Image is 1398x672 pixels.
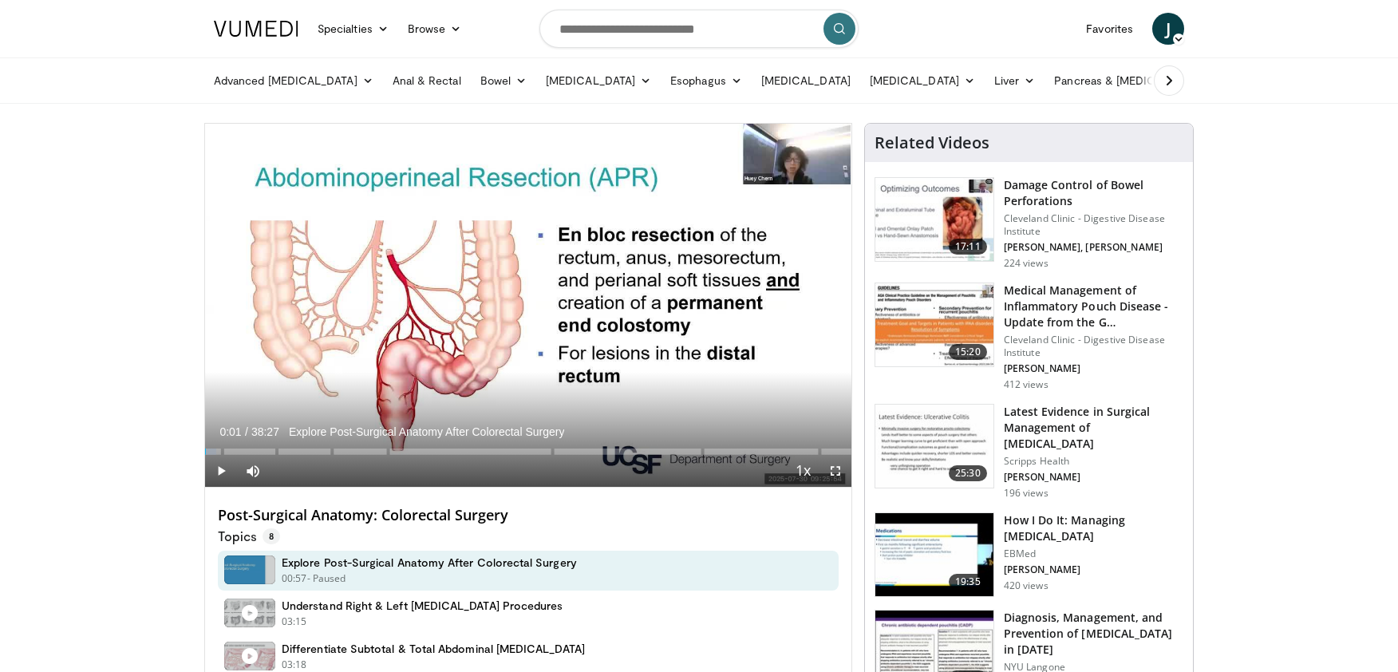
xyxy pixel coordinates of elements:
[949,574,987,590] span: 19:35
[1004,334,1183,359] p: Cleveland Clinic - Digestive Disease Institute
[1004,471,1183,484] p: [PERSON_NAME]
[875,283,1183,391] a: 15:20 Medical Management of Inflammatory Pouch Disease - Update from the G… Cleveland Clinic - Di...
[282,615,307,629] p: 03:15
[860,65,985,97] a: [MEDICAL_DATA]
[1004,547,1183,560] p: EBMed
[1004,362,1183,375] p: [PERSON_NAME]
[1076,13,1143,45] a: Favorites
[1152,13,1184,45] a: J
[661,65,752,97] a: Esophagus
[1004,212,1183,238] p: Cleveland Clinic - Digestive Disease Institute
[949,465,987,481] span: 25:30
[1045,65,1231,97] a: Pancreas & [MEDICAL_DATA]
[282,571,307,586] p: 00:57
[237,455,269,487] button: Mute
[471,65,536,97] a: Bowel
[949,239,987,255] span: 17:11
[1004,241,1183,254] p: [PERSON_NAME], [PERSON_NAME]
[383,65,471,97] a: Anal & Rectal
[985,65,1045,97] a: Liver
[875,177,1183,270] a: 17:11 Damage Control of Bowel Perforations Cleveland Clinic - Digestive Disease Institute [PERSON...
[819,455,851,487] button: Fullscreen
[205,455,237,487] button: Play
[282,642,585,656] h4: Differentiate Subtotal & Total Abdominal [MEDICAL_DATA]
[1004,512,1183,544] h3: How I Do It: Managing [MEDICAL_DATA]
[752,65,860,97] a: [MEDICAL_DATA]
[218,528,280,544] p: Topics
[1004,455,1183,468] p: Scripps Health
[282,658,307,672] p: 03:18
[398,13,472,45] a: Browse
[307,571,346,586] p: - Paused
[308,13,398,45] a: Specialties
[875,133,989,152] h4: Related Videos
[875,513,993,596] img: 33c8a20d-22e6-41c9-8733-dded6172086f.150x105_q85_crop-smart_upscale.jpg
[1004,177,1183,209] h3: Damage Control of Bowel Perforations
[1004,283,1183,330] h3: Medical Management of Inflammatory Pouch Disease - Update from the G…
[251,425,279,438] span: 38:27
[1004,579,1048,592] p: 420 views
[205,124,851,488] video-js: Video Player
[1004,404,1183,452] h3: Latest Evidence in Surgical Management of [MEDICAL_DATA]
[875,283,993,366] img: 9563fa7c-1501-4542-9566-b82c8a86e130.150x105_q85_crop-smart_upscale.jpg
[875,405,993,488] img: 759caa8f-51be-49e1-b99b-4c218df472f1.150x105_q85_crop-smart_upscale.jpg
[263,528,280,544] span: 8
[282,599,563,613] h4: Understand Right & Left [MEDICAL_DATA] Procedures
[289,425,565,439] span: Explore Post-Surgical Anatomy After Colorectal Surgery
[204,65,383,97] a: Advanced [MEDICAL_DATA]
[875,178,993,261] img: 84ad4d88-1369-491d-9ea2-a1bba70c4e36.150x105_q85_crop-smart_upscale.jpg
[875,404,1183,500] a: 25:30 Latest Evidence in Surgical Management of [MEDICAL_DATA] Scripps Health [PERSON_NAME] 196 v...
[539,10,859,48] input: Search topics, interventions
[214,21,298,37] img: VuMedi Logo
[1004,378,1048,391] p: 412 views
[949,344,987,360] span: 15:20
[219,425,241,438] span: 0:01
[218,507,839,524] h4: Post-Surgical Anatomy: Colorectal Surgery
[788,455,819,487] button: Playback Rate
[1004,487,1048,500] p: 196 views
[536,65,661,97] a: [MEDICAL_DATA]
[875,512,1183,597] a: 19:35 How I Do It: Managing [MEDICAL_DATA] EBMed [PERSON_NAME] 420 views
[1004,563,1183,576] p: [PERSON_NAME]
[205,449,851,455] div: Progress Bar
[1004,610,1183,658] h3: Diagnosis, Management, and Prevention of [MEDICAL_DATA] in [DATE]
[282,555,577,570] h4: Explore Post-Surgical Anatomy After Colorectal Surgery
[245,425,248,438] span: /
[1004,257,1048,270] p: 224 views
